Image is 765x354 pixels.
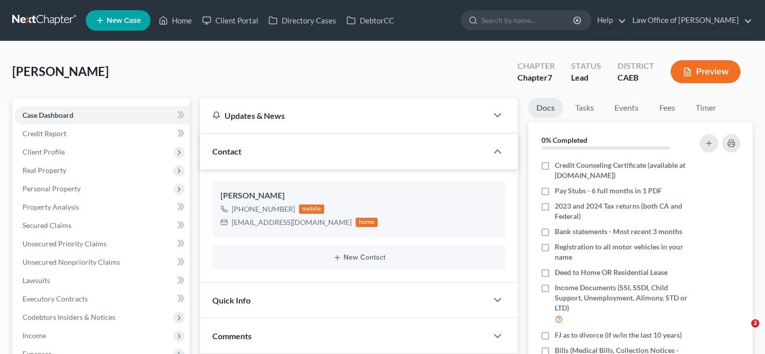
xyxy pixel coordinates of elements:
[555,242,688,262] span: Registration to all motor vehicles in your name
[212,146,241,156] span: Contact
[14,271,190,290] a: Lawsuits
[232,217,352,227] div: [EMAIL_ADDRESS][DOMAIN_NAME]
[22,239,107,248] span: Unsecured Priority Claims
[14,216,190,235] a: Secured Claims
[263,11,341,30] a: Directory Cases
[22,294,88,303] span: Executory Contracts
[555,186,662,196] span: Pay Stubs - 6 full months in 1 PDF
[22,129,66,138] span: Credit Report
[22,184,81,193] span: Personal Property
[22,111,73,119] span: Case Dashboard
[232,204,295,214] div: [PHONE_NUMBER]
[22,258,120,266] span: Unsecured Nonpriority Claims
[14,290,190,308] a: Executory Contracts
[571,72,601,84] div: Lead
[356,218,378,227] div: home
[22,331,46,340] span: Income
[606,98,647,118] a: Events
[22,166,66,174] span: Real Property
[567,98,602,118] a: Tasks
[22,313,115,321] span: Codebtors Insiders & Notices
[212,110,476,121] div: Updates & News
[627,11,752,30] a: Law Office of [PERSON_NAME]
[555,160,688,181] span: Credit Counseling Certificate (available at [DOMAIN_NAME])
[730,319,755,344] iframe: Intercom live chat
[22,147,65,156] span: Client Profile
[651,98,683,118] a: Fees
[22,221,71,230] span: Secured Claims
[197,11,263,30] a: Client Portal
[555,330,682,340] span: FJ as to divorce (if w/in the last 10 years)
[14,235,190,253] a: Unsecured Priority Claims
[12,64,109,79] span: [PERSON_NAME]
[212,295,251,305] span: Quick Info
[14,198,190,216] a: Property Analysis
[14,124,190,143] a: Credit Report
[220,190,498,202] div: [PERSON_NAME]
[154,11,197,30] a: Home
[341,11,399,30] a: DebtorCC
[14,253,190,271] a: Unsecured Nonpriority Claims
[571,60,601,72] div: Status
[548,72,552,82] span: 7
[618,72,654,84] div: CAEB
[220,254,498,262] button: New Contact
[592,11,626,30] a: Help
[751,319,759,327] span: 2
[14,106,190,124] a: Case Dashboard
[687,98,724,118] a: Timer
[555,283,688,313] span: Income Documents (SSI, SSDI, Child Support, Unemployment, Alimony, STD or LTD)
[481,11,575,30] input: Search by name...
[671,60,741,83] button: Preview
[299,205,325,214] div: mobile
[555,201,688,221] span: 2023 and 2024 Tax returns (both CA and Federal)
[517,72,555,84] div: Chapter
[107,17,141,24] span: New Case
[555,267,668,277] span: Deed to Home OR Residential Lease
[212,331,252,341] span: Comments
[541,136,587,144] strong: 0% Completed
[528,98,563,118] a: Docs
[22,276,50,285] span: Lawsuits
[555,226,682,237] span: Bank statements - Most recent 3 months
[517,60,555,72] div: Chapter
[22,203,79,211] span: Property Analysis
[618,60,654,72] div: District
